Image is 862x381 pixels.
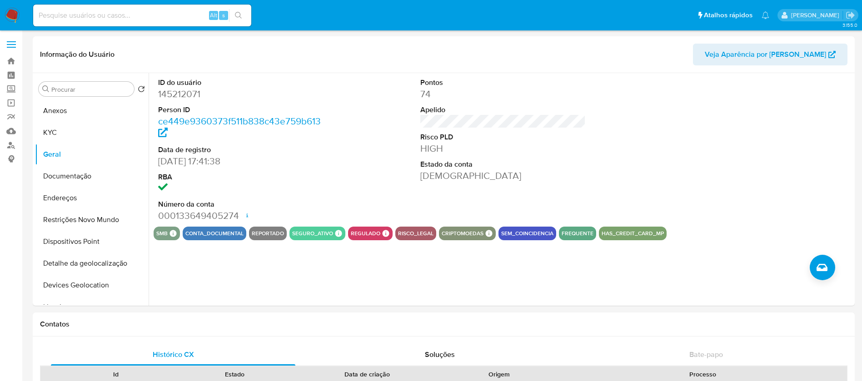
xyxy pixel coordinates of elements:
[35,122,149,143] button: KYC
[791,11,842,20] p: weverton.gomes@mercadopago.com.br
[51,85,130,94] input: Procurar
[420,88,586,100] dd: 74
[158,145,324,155] dt: Data de registro
[35,231,149,252] button: Dispositivos Point
[351,232,380,235] button: regulado
[446,370,553,379] div: Origem
[35,187,149,209] button: Endereços
[565,370,841,379] div: Processo
[689,349,723,360] span: Bate-papo
[182,370,288,379] div: Estado
[705,44,826,65] span: Veja Aparência por [PERSON_NAME]
[420,142,586,155] dd: HIGH
[35,143,149,165] button: Geral
[301,370,433,379] div: Data de criação
[158,155,324,168] dd: [DATE] 17:41:38
[35,209,149,231] button: Restrições Novo Mundo
[292,232,333,235] button: seguro_ativo
[420,159,586,169] dt: Estado da conta
[602,232,664,235] button: has_credit_card_mp
[158,105,324,115] dt: Person ID
[138,85,145,95] button: Retornar ao pedido padrão
[40,320,847,329] h1: Contatos
[420,78,586,88] dt: Pontos
[501,232,553,235] button: sem_coincidencia
[562,232,593,235] button: frequente
[222,11,225,20] span: s
[42,85,50,93] button: Procurar
[420,169,586,182] dd: [DEMOGRAPHIC_DATA]
[693,44,847,65] button: Veja Aparência por [PERSON_NAME]
[704,10,752,20] span: Atalhos rápidos
[158,114,321,140] a: ce449e9360373f511b838c43e759b613
[252,232,284,235] button: reportado
[35,165,149,187] button: Documentação
[185,232,244,235] button: conta_documental
[442,232,483,235] button: criptomoedas
[846,10,855,20] a: Sair
[229,9,248,22] button: search-icon
[420,105,586,115] dt: Apelido
[35,296,149,318] button: Lista Interna
[156,232,168,235] button: smb
[158,172,324,182] dt: RBA
[63,370,169,379] div: Id
[210,11,217,20] span: Alt
[35,100,149,122] button: Anexos
[33,10,251,21] input: Pesquise usuários ou casos...
[153,349,194,360] span: Histórico CX
[40,50,115,59] h1: Informação do Usuário
[425,349,455,360] span: Soluções
[398,232,433,235] button: risco_legal
[35,274,149,296] button: Devices Geolocation
[158,199,324,209] dt: Número da conta
[158,209,324,222] dd: 000133649405274
[158,88,324,100] dd: 145212071
[762,11,769,19] a: Notificações
[420,132,586,142] dt: Risco PLD
[158,78,324,88] dt: ID do usuário
[35,252,149,274] button: Detalhe da geolocalização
